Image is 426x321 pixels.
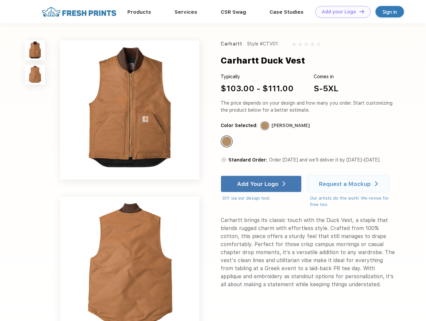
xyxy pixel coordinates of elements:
div: Add your Logo [322,9,356,15]
div: Carhartt [221,40,242,47]
img: gray_star.svg [310,42,314,46]
div: Our artists do the work! We revise for free too. [310,195,395,208]
span: Standard Order: [228,157,267,163]
img: gray_star.svg [292,42,296,46]
div: Color Selected: [221,122,257,129]
img: gray_star.svg [317,42,321,46]
span: Order [DATE] and we’ll deliver it by [DATE]–[DATE]. [269,157,381,163]
div: The price depends on your design and how many you order. Start customizing the product below for ... [221,100,395,114]
div: Request a Mockup [319,181,371,187]
div: [PERSON_NAME] [272,122,310,129]
div: S-5XL [314,83,338,95]
img: standard order [221,157,227,163]
img: func=resize&h=640 [60,40,199,180]
img: gray_star.svg [304,42,308,46]
img: fo%20logo%202.webp [40,6,118,18]
a: Sign in [376,6,404,17]
div: Style #CTV01 [247,40,278,47]
div: Typically [221,73,294,80]
div: Sign in [383,8,397,16]
img: gray_star.svg [298,42,302,46]
img: DT [359,10,364,13]
div: Comes in [314,73,338,80]
div: Carhartt Duck Vest [221,54,305,67]
img: white arrow [283,181,286,186]
div: DIY via our design tool. [223,195,302,202]
div: Add Your Logo [237,181,279,187]
img: func=resize&h=100 [25,40,45,60]
img: func=resize&h=100 [25,65,45,85]
div: Carhartt Brown [222,137,231,146]
div: $103.00 - $111.00 [221,83,294,95]
img: white arrow [375,181,378,186]
a: Products [127,9,151,15]
div: Carhartt brings its classic touch with the Duck Vest, a staple that blends rugged charm with effo... [221,216,395,289]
